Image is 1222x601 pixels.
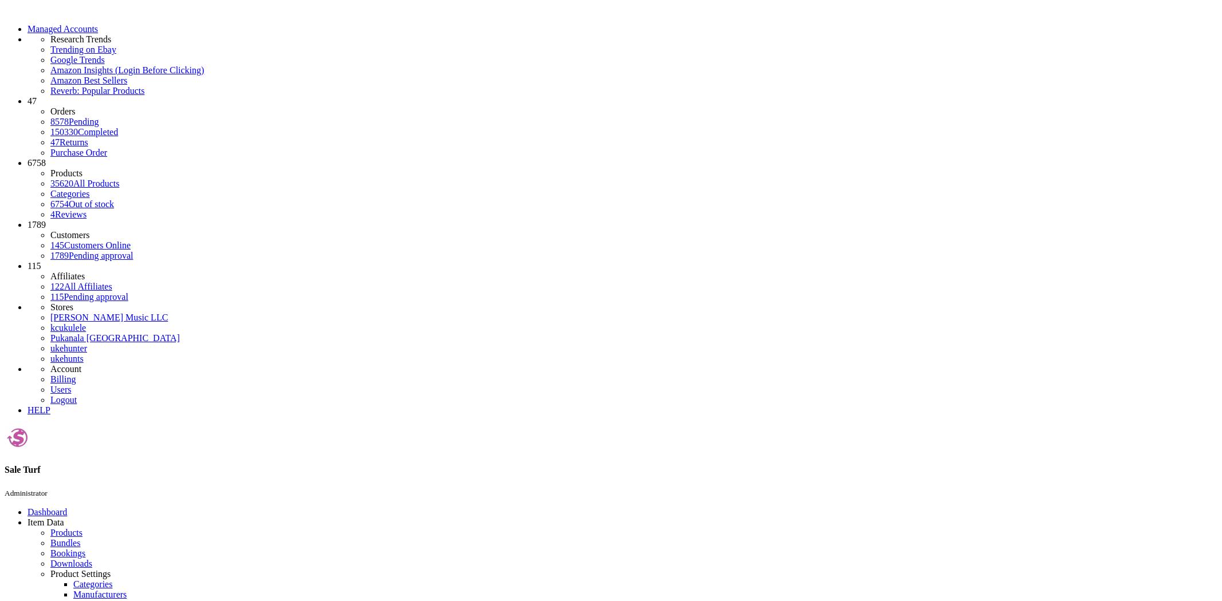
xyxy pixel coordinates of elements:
[50,395,77,405] a: Logout
[27,261,41,271] span: 115
[50,282,112,291] a: 122All Affiliates
[50,271,1217,282] li: Affiliates
[50,209,55,219] span: 4
[27,158,46,168] span: 6758
[50,240,131,250] a: 145Customers Online
[50,137,60,147] span: 47
[50,179,119,188] a: 35620All Products
[5,425,30,450] img: joshlucio05
[50,189,89,199] a: Categories
[50,313,168,322] a: [PERSON_NAME] Music LLC
[50,292,128,302] a: 115Pending approval
[50,117,69,126] span: 8578
[27,24,98,34] a: Managed Accounts
[50,55,1217,65] a: Google Trends
[27,96,37,106] span: 47
[50,385,71,394] a: Users
[27,220,46,230] span: 1789
[50,323,86,333] a: kcukulele
[5,489,48,497] small: Administrator
[5,465,1217,475] h4: Sale Turf
[50,127,118,137] a: 150330Completed
[50,569,111,579] span: Product Settings
[50,45,1217,55] a: Trending on Ebay
[50,333,180,343] a: Pukanala [GEOGRAPHIC_DATA]
[50,117,1217,127] a: 8578Pending
[50,548,85,558] a: Bookings
[50,374,76,384] a: Billing
[73,590,127,599] a: Manufacturers
[50,199,114,209] a: 6754Out of stock
[50,343,87,353] a: ukehunter
[50,199,69,209] span: 6754
[50,528,82,537] a: Products
[50,302,1217,313] li: Stores
[50,538,80,548] a: Bundles
[50,282,64,291] span: 122
[50,209,87,219] a: 4Reviews
[50,168,1217,179] li: Products
[50,34,1217,45] li: Research Trends
[50,230,1217,240] li: Customers
[50,364,1217,374] li: Account
[50,559,92,568] a: Downloads
[27,405,50,415] a: HELP
[50,292,64,302] span: 115
[50,179,73,188] span: 35620
[50,240,64,250] span: 145
[27,517,64,527] span: Item Data
[50,86,1217,96] a: Reverb: Popular Products
[50,106,1217,117] li: Orders
[50,137,88,147] a: 47Returns
[50,127,78,137] span: 150330
[50,251,133,260] a: 1789Pending approval
[50,251,69,260] span: 1789
[50,148,107,157] a: Purchase Order
[50,65,1217,76] a: Amazon Insights (Login Before Clicking)
[50,76,1217,86] a: Amazon Best Sellers
[27,507,67,517] a: Dashboard
[73,579,112,589] a: Categories
[50,354,84,363] a: ukehunts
